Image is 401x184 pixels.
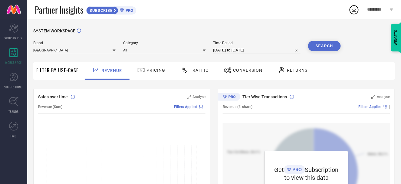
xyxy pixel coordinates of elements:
span: WORKSPACE [5,60,22,65]
span: Returns [287,68,307,73]
span: Revenue (% share) [223,105,252,109]
span: to view this data [284,174,329,181]
span: Analyse [377,95,390,99]
span: Time Period [213,41,301,45]
span: SUGGESTIONS [5,85,23,89]
span: Brand [33,41,116,45]
span: | [205,105,205,109]
span: Subscription [305,166,339,173]
svg: Zoom [371,95,376,99]
span: Category [123,41,205,45]
span: Revenue [101,68,122,73]
a: SUBSCRIBEPRO [86,5,136,15]
span: Pricing [146,68,165,73]
svg: Zoom [187,95,191,99]
span: PRO [124,8,133,13]
span: SCORECARDS [5,36,23,40]
span: TRENDS [8,109,19,114]
span: Partner Insights [35,4,83,16]
button: Search [308,41,341,51]
span: PRO [291,167,302,172]
span: SYSTEM WORKSPACE [33,28,75,33]
input: Select time period [213,47,301,54]
span: | [389,105,390,109]
span: Analyse [192,95,205,99]
span: Sales over time [38,94,68,99]
span: Conversion [233,68,262,73]
span: Tier Wise Transactions [242,94,287,99]
span: FWD [11,134,17,138]
div: Premium [218,93,240,102]
span: Filters Applied [174,105,197,109]
div: Open download list [349,4,360,15]
span: Get [274,166,284,173]
span: Filter By Use-Case [36,67,79,74]
span: SUBSCRIBE [87,8,114,13]
span: Revenue (Sum) [38,105,62,109]
span: Filters Applied [359,105,382,109]
span: Traffic [190,68,209,73]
